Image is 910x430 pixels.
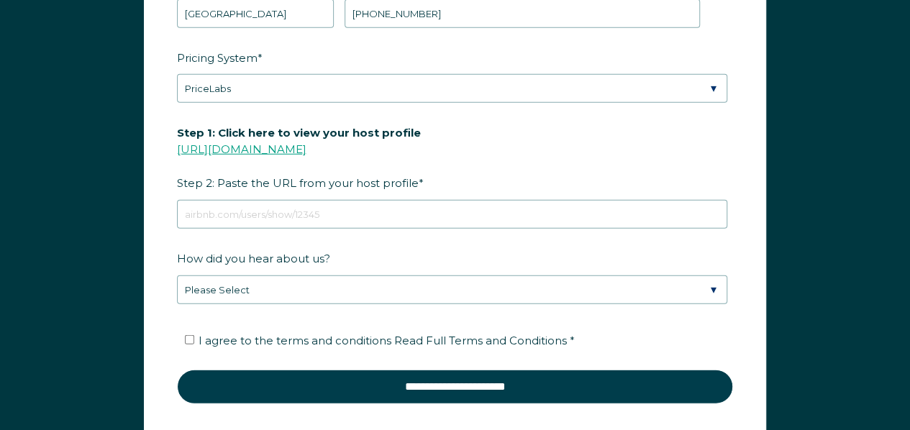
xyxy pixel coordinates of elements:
span: Read Full Terms and Conditions [394,334,567,347]
a: Read Full Terms and Conditions [391,334,570,347]
a: [URL][DOMAIN_NAME] [177,142,306,156]
input: airbnb.com/users/show/12345 [177,200,727,229]
span: Pricing System [177,47,258,69]
span: How did you hear about us? [177,247,330,270]
span: Step 2: Paste the URL from your host profile [177,122,421,194]
span: Step 1: Click here to view your host profile [177,122,421,144]
input: I agree to the terms and conditions Read Full Terms and Conditions * [185,335,194,344]
span: I agree to the terms and conditions [199,334,575,347]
